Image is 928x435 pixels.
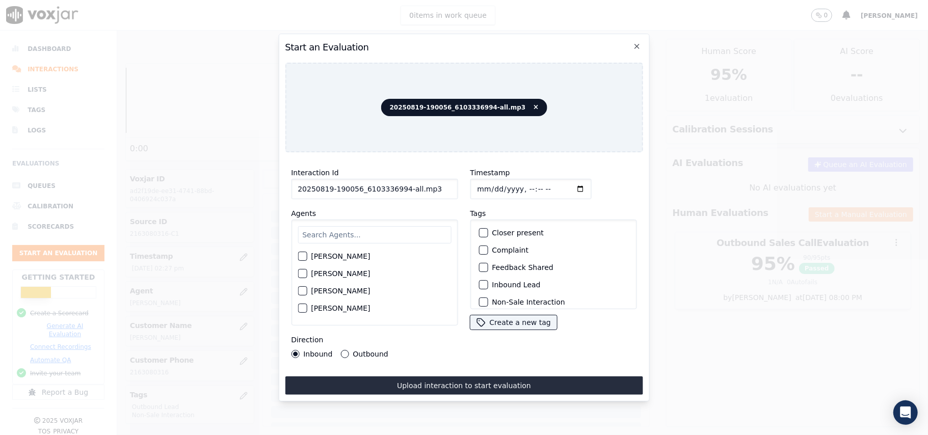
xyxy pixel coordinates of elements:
input: Search Agents... [298,226,451,243]
label: Outbound [353,350,388,358]
button: Upload interaction to start evaluation [285,376,643,395]
label: Complaint [492,247,528,254]
label: [PERSON_NAME] [311,305,370,312]
button: Create a new tag [470,315,556,330]
label: Direction [291,336,323,344]
h2: Start an Evaluation [285,40,643,55]
label: Tags [470,209,486,217]
label: [PERSON_NAME] [311,287,370,294]
input: reference id, file name, etc [291,179,458,199]
label: Interaction Id [291,169,338,177]
div: Open Intercom Messenger [893,400,918,425]
label: Agents [291,209,316,217]
label: Inbound [303,350,332,358]
label: Non-Sale Interaction [492,298,565,306]
label: Feedback Shared [492,264,553,271]
label: [PERSON_NAME] [311,270,370,277]
label: Timestamp [470,169,510,177]
label: Inbound Lead [492,281,540,288]
label: Closer present [492,229,544,236]
span: 20250819-190056_6103336994-all.mp3 [381,99,547,116]
label: [PERSON_NAME] [311,253,370,260]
